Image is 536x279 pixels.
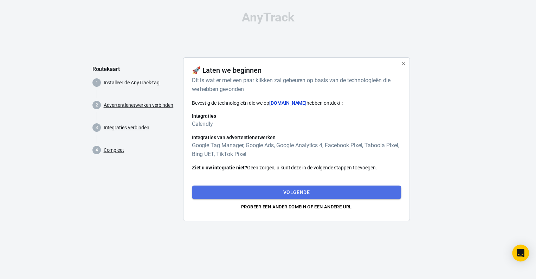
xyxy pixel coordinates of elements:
font: Integraties [192,113,216,119]
text: 4 [95,148,98,153]
text: 1 [95,80,98,85]
font: Bevestig de technologieën die we op [192,100,269,106]
font: Google Tag Manager, Google Ads, Google Analytics 4, Facebook Pixel, Taboola Pixel, Bing UET, TikT... [192,142,399,157]
font: Dit is wat er met een paar klikken zal gebeuren op basis van de technologieën die we hebben gevonden [192,77,390,92]
text: 2 [95,103,98,108]
a: Advertentienetwerken verbinden [104,102,174,109]
font: Integraties verbinden [104,125,149,130]
a: Integraties verbinden [104,124,149,131]
font: [DOMAIN_NAME] [269,100,306,106]
font: Advertentienetwerken verbinden [104,102,174,108]
font: Geen zorgen, u kunt deze in de volgende stappen toevoegen. [247,165,377,170]
font: Compleet [104,147,124,153]
button: Probeer een ander domein of een andere URL [192,202,401,213]
font: hebben ontdekt : [306,100,342,106]
font: AnyTrack [242,10,295,25]
font: Calendly [192,121,213,127]
font: Installeer de AnyTrack-tag [104,80,160,85]
font: Volgende [283,189,310,195]
button: Volgende [192,186,401,199]
text: 3 [95,125,98,130]
div: Open Intercom Messenger [512,245,529,261]
font: Probeer een ander domein of een andere URL [241,204,352,209]
font: Routekaart [92,66,120,72]
a: Installeer de AnyTrack-tag [104,79,160,86]
a: Compleet [104,147,124,154]
font: 🚀 Laten we beginnen [192,66,261,74]
font: Integraties van advertentienetwerken [192,135,276,140]
font: Ziet u uw integratie niet? [192,165,247,170]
